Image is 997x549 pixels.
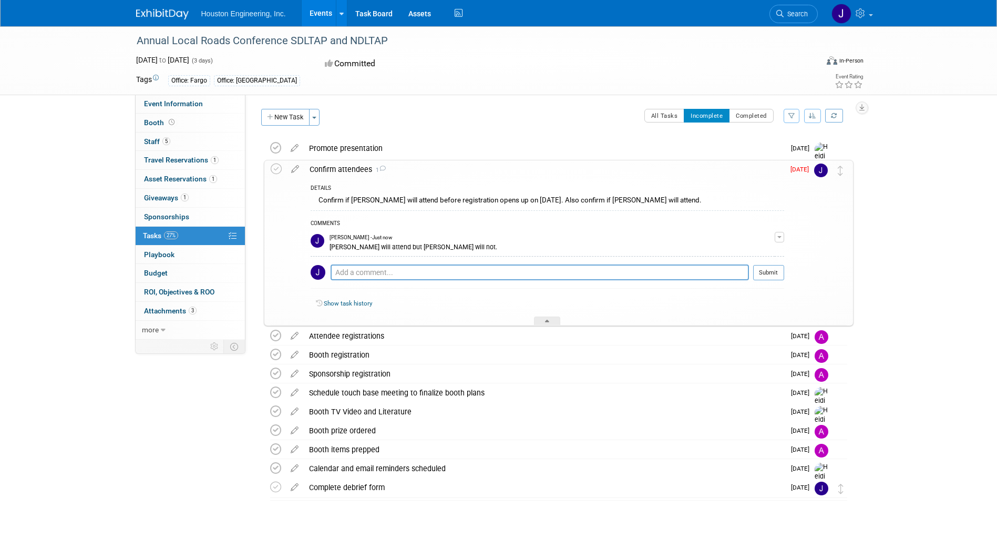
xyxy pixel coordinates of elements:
div: Office: Fargo [168,75,210,86]
span: Asset Reservations [144,175,217,183]
i: Move task [838,166,843,176]
a: Search [769,5,818,23]
span: [DATE] [791,465,815,472]
td: Personalize Event Tab Strip [205,340,224,353]
a: edit [285,464,304,473]
span: [DATE] [791,427,815,434]
div: Sponsorship registration [304,365,785,383]
a: edit [285,426,304,435]
a: Sponsorships [136,208,245,226]
span: [DATE] [791,351,815,359]
div: Booth registration [304,346,785,364]
td: Tags [136,74,159,86]
img: Ali Ringheimer [815,444,828,457]
span: [DATE] [791,370,815,378]
span: (3 days) [191,57,213,64]
span: Booth [144,118,177,127]
span: Event Information [144,99,203,108]
div: DETAILS [311,185,784,194]
a: more [136,321,245,339]
img: Josh Johnson [814,164,828,177]
a: edit [285,483,304,492]
button: Incomplete [684,109,729,123]
div: Confirm attendees [304,160,784,178]
div: Schedule touch base meeting to finalize booth plans [304,384,785,402]
span: [DATE] [790,166,814,173]
img: Heidi Joarnt [815,463,830,500]
a: Staff5 [136,133,245,151]
div: Event Format [756,55,864,70]
td: Toggle Event Tabs [223,340,245,353]
span: Booth not reserved yet [167,118,177,126]
span: Houston Engineering, Inc. [201,9,286,18]
a: Travel Reservations1 [136,151,245,169]
a: edit [285,369,304,379]
span: Travel Reservations [144,156,219,164]
span: Sponsorships [144,212,189,221]
div: Committed [322,55,554,73]
img: Ali Ringheimer [815,425,828,439]
div: Office: [GEOGRAPHIC_DATA] [214,75,300,86]
img: Format-Inperson.png [827,56,837,65]
img: Ali Ringheimer [815,330,828,344]
img: Ali Ringheimer [815,368,828,382]
a: Refresh [825,109,843,123]
div: Booth items prepped [304,441,785,459]
button: All Tasks [644,109,685,123]
span: Budget [144,269,168,277]
span: [PERSON_NAME] - Just now [330,234,392,241]
span: 1 [211,156,219,164]
span: [DATE] [791,332,815,340]
span: Search [784,10,808,18]
img: Ali Ringheimer [815,349,828,363]
div: Event Rating [835,74,863,79]
img: ExhibitDay [136,9,189,19]
a: Show task history [324,300,372,307]
img: Josh Johnson [311,265,325,280]
a: Asset Reservations1 [136,170,245,188]
div: Complete debrief form [304,479,785,496]
div: Calendar and email reminders scheduled [304,460,785,477]
span: Giveaways [144,194,189,202]
span: 3 [189,307,197,314]
span: 1 [209,175,217,183]
span: [DATE] [791,484,815,491]
a: edit [285,144,304,153]
img: Heidi Joarnt [815,387,830,424]
a: edit [285,388,304,398]
span: 1 [372,167,386,174]
button: Completed [729,109,774,123]
span: ROI, Objectives & ROO [144,288,214,296]
a: edit [285,350,304,360]
span: 1 [181,194,189,201]
a: Attachments3 [136,302,245,320]
span: Playbook [144,250,174,259]
a: edit [286,165,304,174]
div: In-Person [839,57,864,65]
div: Booth prize ordered [304,422,785,440]
span: [DATE] [791,408,815,415]
span: [DATE] [791,446,815,453]
span: Tasks [143,231,178,240]
span: to [158,56,168,64]
img: Josh Johnson [311,234,324,248]
span: 27% [164,231,178,239]
div: COMMENTS [311,219,784,230]
a: Tasks27% [136,227,245,245]
a: edit [285,407,304,416]
img: Heidi Joarnt [815,143,830,180]
span: Attachments [144,307,197,315]
a: Playbook [136,246,245,264]
span: [DATE] [791,389,815,396]
i: Move task [838,484,844,494]
img: Heidi Joarnt [815,406,830,443]
div: Promote presentation [304,139,785,157]
img: Josh Johnson [831,4,851,24]
a: Giveaways1 [136,189,245,207]
span: [DATE] [DATE] [136,56,189,64]
span: [DATE] [791,145,815,152]
button: New Task [261,109,310,126]
a: edit [285,331,304,341]
span: 5 [162,137,170,145]
div: Confirm if [PERSON_NAME] will attend before registration opens up on [DATE]. Also confirm if [PER... [311,194,784,210]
